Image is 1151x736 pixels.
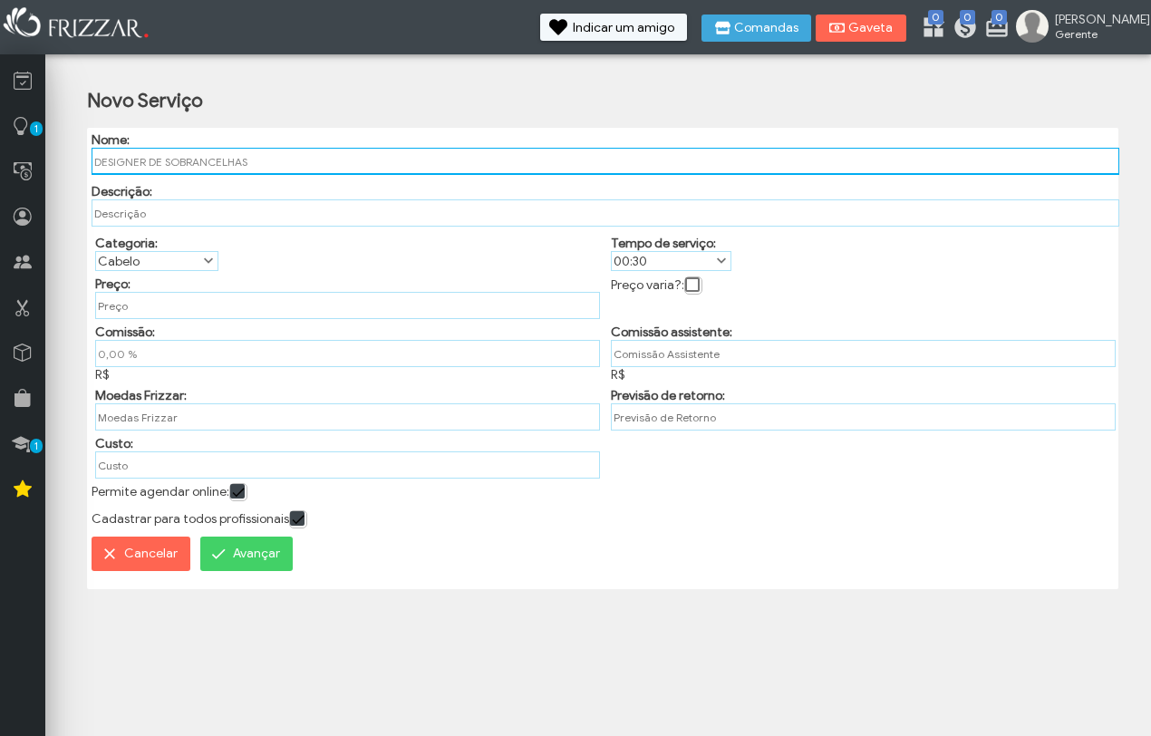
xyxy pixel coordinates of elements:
[96,252,201,270] label: Cabelo
[612,252,714,270] label: 00:30
[1055,27,1136,41] span: Gerente
[233,540,280,567] span: Avançar
[124,540,178,567] span: Cancelar
[95,388,187,403] label: Moedas Frizzar:
[921,15,939,44] a: 0
[92,510,289,526] label: Cadastrar para todos profissionais
[611,403,1116,431] input: Previsão de Retorno
[95,367,110,383] span: R$
[611,236,716,251] label: Tempo de serviço:
[95,451,600,479] input: Custo
[30,439,43,453] span: 1
[95,324,155,340] label: Comissão:
[816,15,906,42] button: Gaveta
[200,537,293,571] button: Avançar
[540,14,687,41] button: Indicar um amigo
[95,276,131,292] label: Preço:
[848,22,894,34] span: Gaveta
[991,10,1007,24] span: 0
[92,148,1120,175] input: Nome
[1055,12,1136,27] span: [PERSON_NAME]
[92,484,229,499] label: Permite agendar online:
[95,340,600,367] input: Comissão
[95,403,600,431] input: Moedas Frizzar
[92,184,152,199] label: Descrição:
[30,121,43,136] span: 1
[95,236,158,251] label: Categoria:
[95,292,600,319] input: Preço
[611,388,725,403] label: Previsão de retorno:
[611,367,625,383] span: R$
[928,10,943,24] span: 0
[611,324,732,340] label: Comissão assistente:
[953,15,971,44] a: 0
[701,15,811,42] button: Comandas
[611,277,684,293] label: Preço varia?:
[87,89,203,112] h2: Novo Serviço
[1016,10,1142,46] a: [PERSON_NAME] Gerente
[960,10,975,24] span: 0
[92,537,190,571] button: Cancelar
[611,340,1116,367] input: Comissão Assistente
[92,199,1120,227] input: Descrição
[734,22,798,34] span: Comandas
[95,436,133,451] label: Custo:
[984,15,1002,44] a: 0
[92,132,130,148] label: Nome:
[573,22,674,34] span: Indicar um amigo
